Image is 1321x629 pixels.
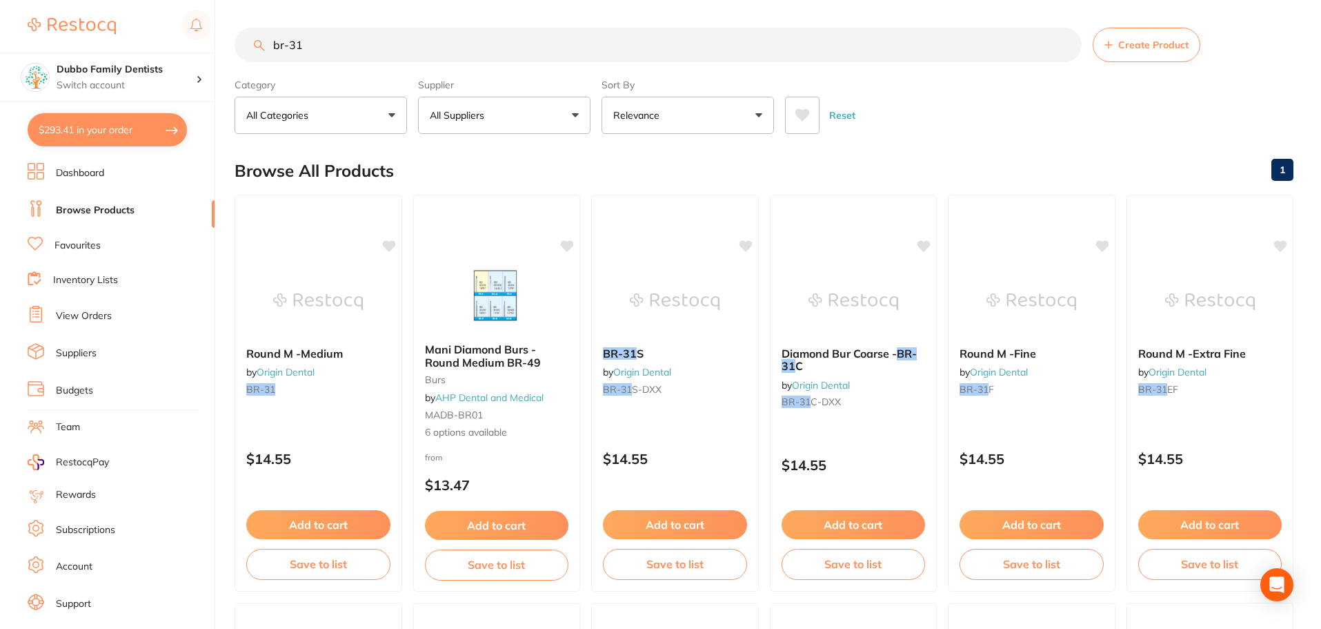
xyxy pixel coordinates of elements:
[603,549,747,579] button: Save to list
[602,79,774,91] label: Sort By
[56,384,93,398] a: Budgets
[56,488,96,502] a: Rewards
[246,549,390,579] button: Save to list
[257,366,315,378] a: Origin Dental
[53,273,118,287] a: Inventory Lists
[960,366,1028,378] span: by
[1138,347,1246,360] span: Round M -Extra Fine
[246,347,343,360] span: Round M -Medium
[960,510,1104,539] button: Add to cart
[782,457,926,473] p: $14.55
[28,113,187,146] button: $293.41 in your order
[603,383,632,396] em: BR-31
[56,166,104,180] a: Dashboard
[452,263,542,332] img: Mani Diamond Burs - Round Medium BR-49
[603,347,747,360] b: BR-31S
[811,396,841,408] span: C-DXX
[235,97,407,134] button: All Categories
[782,510,926,539] button: Add to cart
[418,79,590,91] label: Supplier
[825,97,860,134] button: Reset
[1167,383,1178,396] span: EF
[782,347,917,373] em: BR-31
[613,108,665,122] p: Relevance
[435,391,544,404] a: AHP Dental and Medical
[782,347,897,360] span: Diamond Bur Coarse -
[425,426,569,440] span: 6 options available
[1138,510,1282,539] button: Add to cart
[28,454,44,470] img: RestocqPay
[603,510,747,539] button: Add to cart
[960,549,1104,579] button: Save to list
[613,366,671,378] a: Origin Dental
[425,391,544,404] span: by
[1138,549,1282,579] button: Save to list
[989,383,994,396] span: F
[246,366,315,378] span: by
[425,409,483,421] span: MADB-BR01
[56,523,115,537] a: Subscriptions
[970,366,1028,378] a: Origin Dental
[246,108,314,122] p: All Categories
[782,347,926,373] b: Diamond Bur Coarse - BR-31C
[1093,28,1200,62] button: Create Product
[56,597,91,611] a: Support
[603,366,671,378] span: by
[246,510,390,539] button: Add to cart
[602,97,774,134] button: Relevance
[56,560,92,574] a: Account
[637,347,644,360] span: S
[246,383,275,396] em: BR-31
[782,396,811,408] em: BR-31
[1165,267,1255,336] img: Round M -Extra Fine
[28,18,116,35] img: Restocq Logo
[960,347,1104,360] b: Round M -Fine
[960,451,1104,467] p: $14.55
[425,343,569,369] b: Mani Diamond Burs - Round Medium BR-49
[795,359,803,373] span: C
[630,267,719,336] img: BR-31S
[792,379,850,391] a: Origin Dental
[56,420,80,434] a: Team
[782,549,926,579] button: Save to list
[808,267,898,336] img: Diamond Bur Coarse - BR-31C
[28,454,109,470] a: RestocqPay
[54,239,101,253] a: Favourites
[56,204,135,217] a: Browse Products
[56,456,109,470] span: RestocqPay
[1118,39,1189,50] span: Create Product
[1138,451,1282,467] p: $14.55
[57,79,196,93] p: Switch account
[425,452,443,463] span: from
[1138,383,1167,396] em: BR-31
[57,63,196,77] h4: Dubbo Family Dentists
[246,347,390,360] b: Round M -Medium
[986,267,1076,336] img: Round M -Fine
[1149,366,1206,378] a: Origin Dental
[273,267,363,336] img: Round M -Medium
[425,342,541,369] span: Mani Diamond Burs - Round Medium BR-49
[960,347,1036,360] span: Round M -Fine
[1138,366,1206,378] span: by
[782,379,850,391] span: by
[235,79,407,91] label: Category
[235,28,1082,62] input: Search Products
[56,309,112,323] a: View Orders
[425,550,569,580] button: Save to list
[632,383,662,396] span: S-DXX
[425,511,569,540] button: Add to cart
[425,477,569,493] p: $13.47
[1138,347,1282,360] b: Round M -Extra Fine
[603,451,747,467] p: $14.55
[603,347,637,360] em: BR-31
[21,64,49,91] img: Dubbo Family Dentists
[1260,568,1293,601] div: Open Intercom Messenger
[430,108,490,122] p: All Suppliers
[246,451,390,467] p: $14.55
[235,162,394,181] h2: Browse All Products
[418,97,590,134] button: All Suppliers
[960,383,989,396] em: BR-31
[425,374,569,385] small: burs
[28,10,116,42] a: Restocq Logo
[56,347,97,360] a: Suppliers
